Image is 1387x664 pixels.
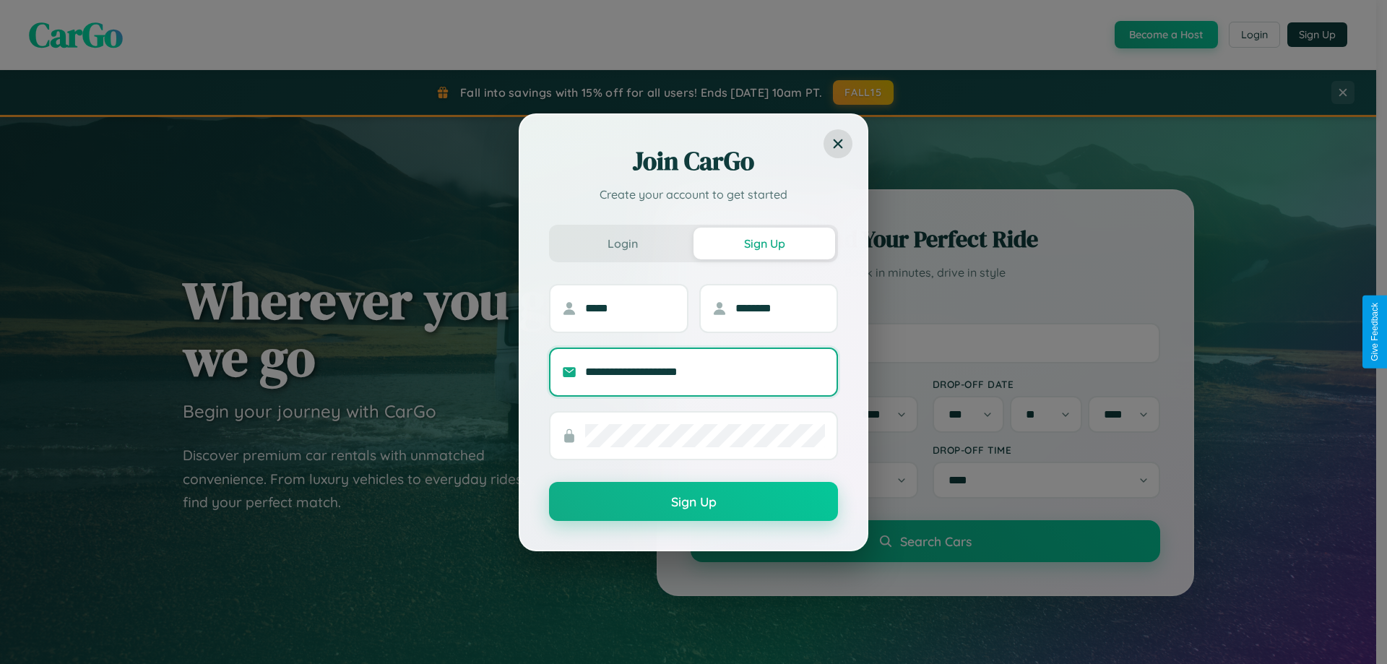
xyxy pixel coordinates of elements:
div: Give Feedback [1370,303,1380,361]
button: Login [552,228,693,259]
button: Sign Up [549,482,838,521]
p: Create your account to get started [549,186,838,203]
h2: Join CarGo [549,144,838,178]
button: Sign Up [693,228,835,259]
